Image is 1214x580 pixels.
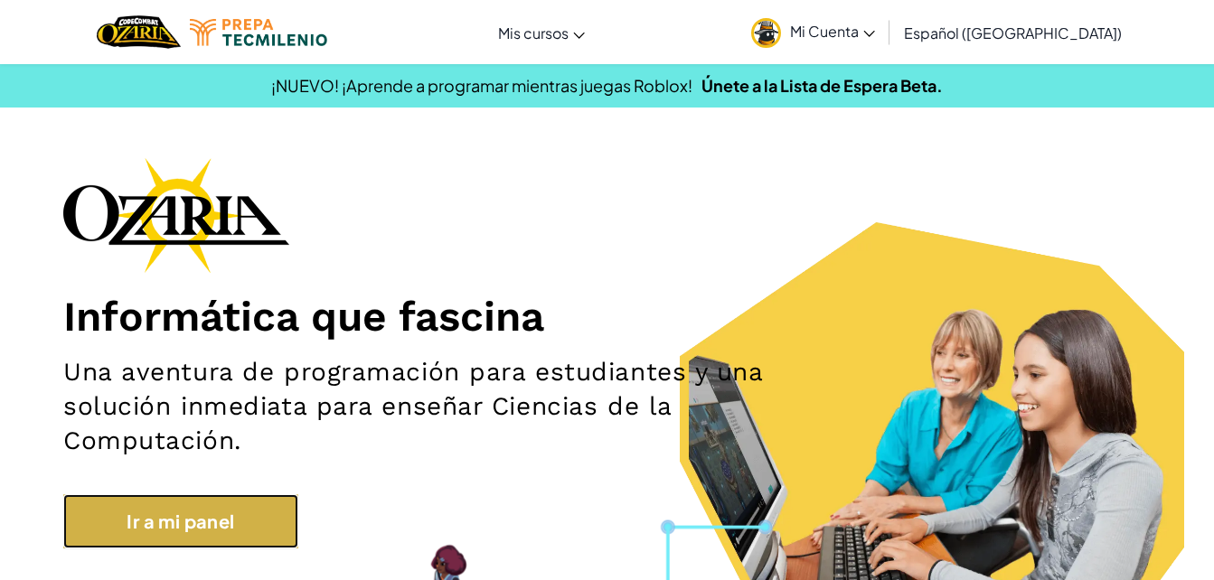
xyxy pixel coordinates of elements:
[63,494,298,548] a: Ir a mi panel
[271,75,692,96] span: ¡NUEVO! ¡Aprende a programar mientras juegas Roblox!
[895,8,1131,57] a: Español ([GEOGRAPHIC_DATA])
[63,355,792,458] h2: Una aventura de programación para estudiantes y una solución inmediata para enseñar Ciencias de l...
[701,75,943,96] a: Únete a la Lista de Espera Beta.
[498,23,569,42] span: Mis cursos
[63,157,289,273] img: Ozaria branding logo
[904,23,1122,42] span: Español ([GEOGRAPHIC_DATA])
[742,4,884,61] a: Mi Cuenta
[790,22,875,41] span: Mi Cuenta
[751,18,781,48] img: avatar
[489,8,594,57] a: Mis cursos
[97,14,181,51] a: Ozaria by CodeCombat logo
[63,291,1151,341] h1: Informática que fascina
[97,14,181,51] img: Home
[190,19,327,46] img: Tecmilenio logo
